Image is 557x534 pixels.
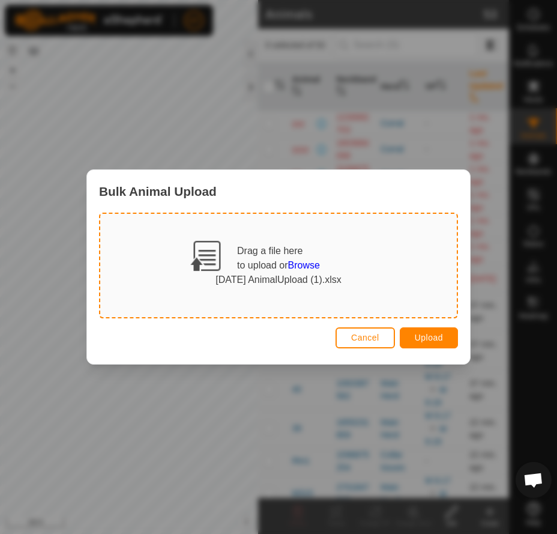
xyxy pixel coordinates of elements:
[415,333,443,342] span: Upload
[516,462,552,498] div: Open chat
[288,260,320,270] span: Browse
[336,327,395,348] button: Cancel
[237,244,320,273] div: Drag a file here
[400,327,458,348] button: Upload
[351,333,379,342] span: Cancel
[237,258,320,273] div: to upload or
[99,182,217,201] span: Bulk Animal Upload
[130,273,427,287] div: [DATE] AnimalUpload (1).xlsx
